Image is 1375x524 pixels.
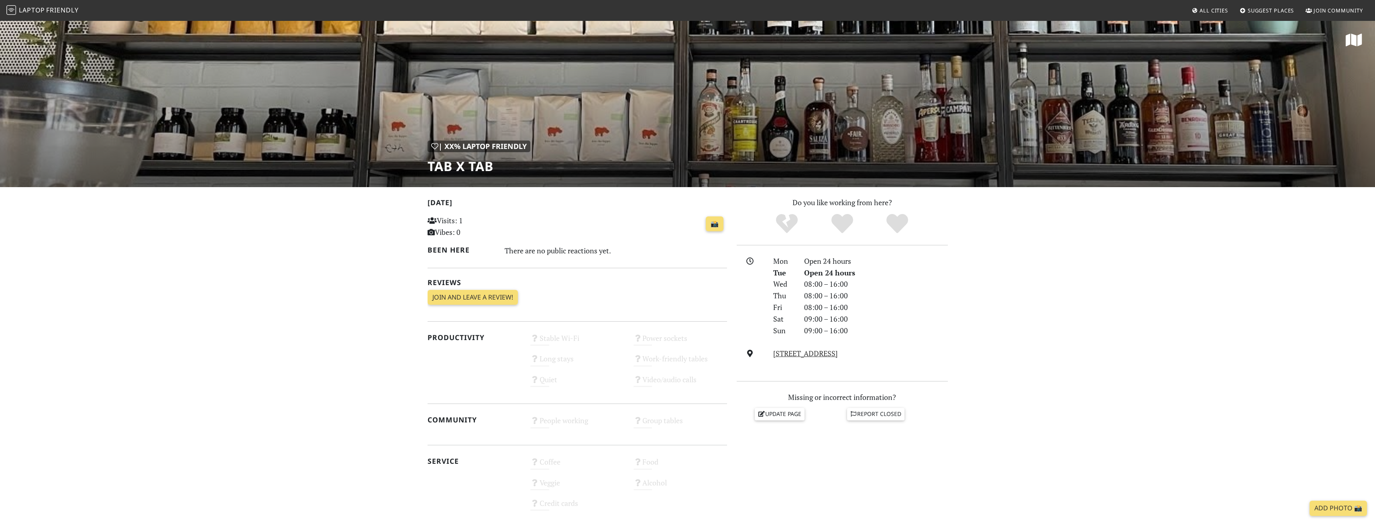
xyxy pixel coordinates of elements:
div: Coffee [526,455,629,476]
span: Suggest Places [1248,7,1294,14]
a: Join and leave a review! [428,290,518,305]
div: Thu [768,290,799,302]
h2: Community [428,416,521,424]
h2: Productivity [428,333,521,342]
a: Update page [755,408,805,420]
div: Group tables [629,414,732,434]
span: Friendly [46,6,78,14]
a: Add Photo 📸 [1310,501,1367,516]
div: | XX% Laptop Friendly [428,141,530,152]
div: 09:00 – 16:00 [799,313,953,325]
h2: Service [428,457,521,465]
p: Missing or incorrect information? [737,391,948,403]
span: Laptop [19,6,45,14]
div: Tue [768,267,799,279]
div: Food [629,455,732,476]
div: 08:00 – 16:00 [799,278,953,290]
div: Yes [815,213,870,235]
div: Open 24 hours [799,267,953,279]
a: 📸 [706,216,723,232]
a: [STREET_ADDRESS] [773,349,838,358]
div: Sun [768,325,799,336]
h2: Reviews [428,278,727,287]
div: People working [526,414,629,434]
p: Visits: 1 Vibes: 0 [428,215,521,238]
a: LaptopFriendly LaptopFriendly [6,4,79,18]
h2: Been here [428,246,495,254]
div: Definitely! [870,213,925,235]
div: Stable Wi-Fi [526,332,629,352]
div: There are no public reactions yet. [505,244,727,257]
a: Join Community [1302,3,1366,18]
div: Long stays [526,352,629,373]
a: Report closed [847,408,905,420]
a: All Cities [1188,3,1231,18]
span: Join Community [1314,7,1363,14]
div: 08:00 – 16:00 [799,290,953,302]
div: Video/audio calls [629,373,732,394]
h2: [DATE] [428,198,727,210]
div: Open 24 hours [799,255,953,267]
div: Work-friendly tables [629,352,732,373]
div: No [759,213,815,235]
img: LaptopFriendly [6,5,16,15]
p: Do you like working from here? [737,197,948,208]
h1: TAB X TAB [428,159,530,174]
a: Suggest Places [1236,3,1298,18]
div: Veggie [526,476,629,497]
div: 09:00 – 16:00 [799,325,953,336]
div: Sat [768,313,799,325]
div: Power sockets [629,332,732,352]
div: Wed [768,278,799,290]
div: 08:00 – 16:00 [799,302,953,313]
span: All Cities [1200,7,1228,14]
div: Mon [768,255,799,267]
div: Fri [768,302,799,313]
div: Alcohol [629,476,732,497]
div: Credit cards [526,497,629,517]
div: Quiet [526,373,629,394]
